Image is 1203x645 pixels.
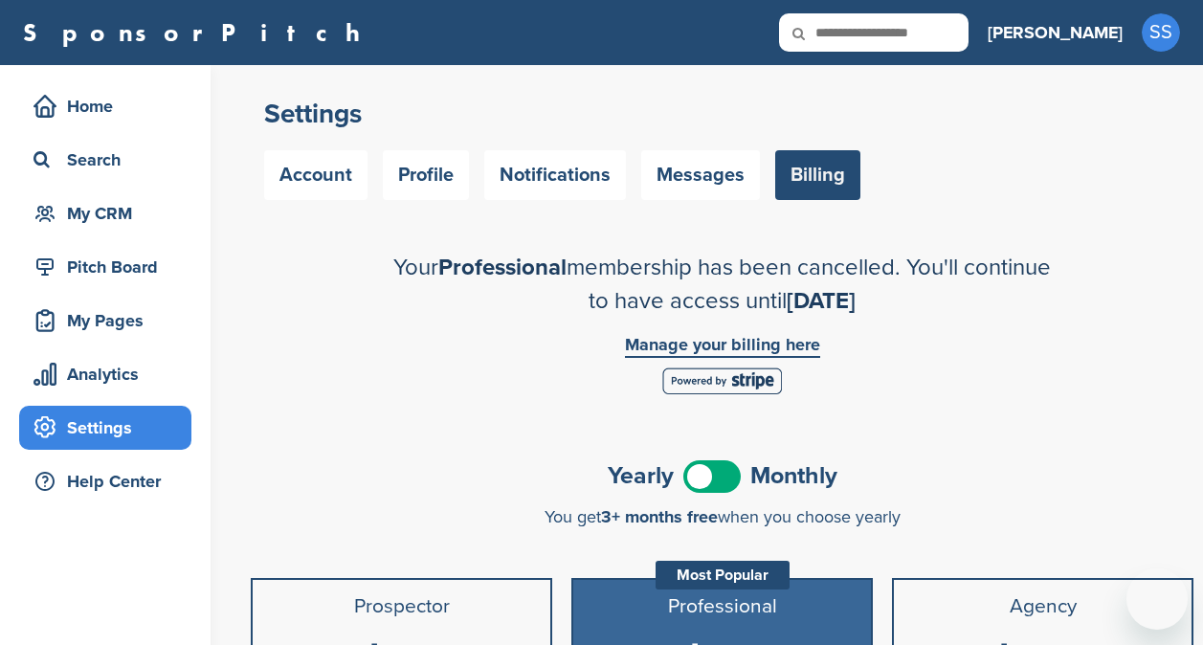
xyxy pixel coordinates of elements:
a: Billing [775,150,860,200]
h2: Your membership has been cancelled. You'll continue to have access until [388,251,1058,318]
img: Stripe [662,367,782,394]
h2: Settings [264,97,1180,131]
h3: Professional [581,595,863,618]
a: Messages [641,150,760,200]
a: Home [19,84,191,128]
span: [DATE] [787,287,856,315]
a: My CRM [19,191,191,235]
div: Help Center [29,464,191,499]
a: [PERSON_NAME] [988,11,1123,54]
h3: Agency [902,595,1184,618]
a: My Pages [19,299,191,343]
span: SS [1142,13,1180,52]
iframe: Button to launch messaging window [1126,568,1188,630]
div: Pitch Board [29,250,191,284]
span: Yearly [608,464,674,488]
div: Home [29,89,191,123]
div: My CRM [29,196,191,231]
span: 3+ months free [601,506,718,527]
span: Professional [438,254,567,281]
a: Profile [383,150,469,200]
h3: [PERSON_NAME] [988,19,1123,46]
div: Settings [29,411,191,445]
div: Search [29,143,191,177]
a: Notifications [484,150,626,200]
div: My Pages [29,303,191,338]
a: Analytics [19,352,191,396]
a: Settings [19,406,191,450]
div: Analytics [29,357,191,391]
a: SponsorPitch [23,20,372,45]
a: Account [264,150,368,200]
a: Manage your billing here [625,336,820,358]
div: Most Popular [656,561,790,589]
div: You get when you choose yearly [251,507,1193,526]
a: Pitch Board [19,245,191,289]
a: Search [19,138,191,182]
h3: Prospector [260,595,543,618]
a: Help Center [19,459,191,503]
span: Monthly [750,464,837,488]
